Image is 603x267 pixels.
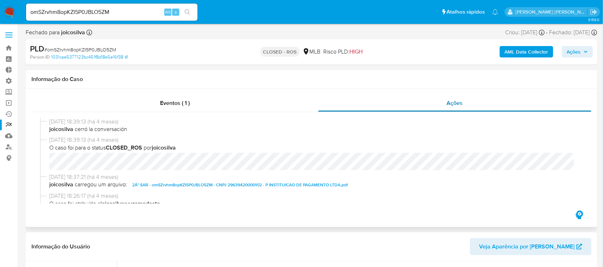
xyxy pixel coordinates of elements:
[479,238,575,255] span: Veja Aparência por [PERSON_NAME]
[350,47,363,56] span: HIGH
[180,7,195,17] button: search-icon
[49,173,580,181] span: [DATE] 18:37:21 (há 4 meses)
[324,48,363,56] span: Risco PLD:
[160,99,190,107] span: Eventos ( 1 )
[492,9,498,15] a: Notificações
[447,99,463,107] span: Ações
[129,181,352,189] button: 2Â° SAR - omSZrvhm8opKZI5P0JBLO5ZM - CNPJ 29639420000102 - P INSTITUICAO DE PAGAMENTO LTDA.pdf
[60,28,85,36] b: joicosilva
[447,8,485,16] span: Atalhos rápidos
[51,54,128,60] a: 1031cae5377123bc451f8d18e5e16f38
[562,46,593,57] button: Ações
[49,125,580,133] span: cerró la conversación
[49,136,580,144] span: [DATE] 18:39:13 (há 4 meses)
[175,9,177,15] span: s
[546,29,548,36] span: -
[30,54,50,60] b: Person ID
[49,181,73,189] b: joicosilva
[516,9,588,15] p: sergina.neta@mercadolivre.com
[26,29,85,36] span: Fechado para
[132,181,348,189] span: 2Â° SAR - omSZrvhm8opKZI5P0JBLO5ZM - CNPJ 29639420000102 - P INSTITUICAO DE PAGAMENTO LTDA.pdf
[505,29,545,36] div: Criou: [DATE]
[49,118,580,126] span: [DATE] 18:39:13 (há 4 meses)
[165,9,171,15] span: Alt
[549,29,597,36] div: Fechado: [DATE]
[152,143,176,152] b: joicosilva
[49,200,580,208] span: O caso foi atribuído a por
[44,46,116,53] span: # omSZrvhm8opKZI5P0JBLO5ZM
[31,243,90,250] h1: Informação do Usuário
[30,43,44,54] b: PLD
[75,181,127,189] span: carregou um arquivo:
[106,143,142,152] b: CLOSED_ROS
[470,238,592,255] button: Veja Aparência por [PERSON_NAME]
[500,46,553,57] button: AML Data Collector
[49,144,580,152] span: O caso foi para o status por
[26,7,198,17] input: Pesquise usuários ou casos...
[100,200,124,208] b: joicosilva
[31,76,592,83] h1: Informação do Caso
[303,48,321,56] div: MLB
[260,47,300,57] p: CLOSED - ROS
[133,200,160,208] b: ramodesto
[505,46,548,57] b: AML Data Collector
[590,8,598,16] a: Sair
[49,192,580,200] span: [DATE] 18:26:17 (há 4 meses)
[49,125,75,133] b: joicosilva
[567,46,581,57] span: Ações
